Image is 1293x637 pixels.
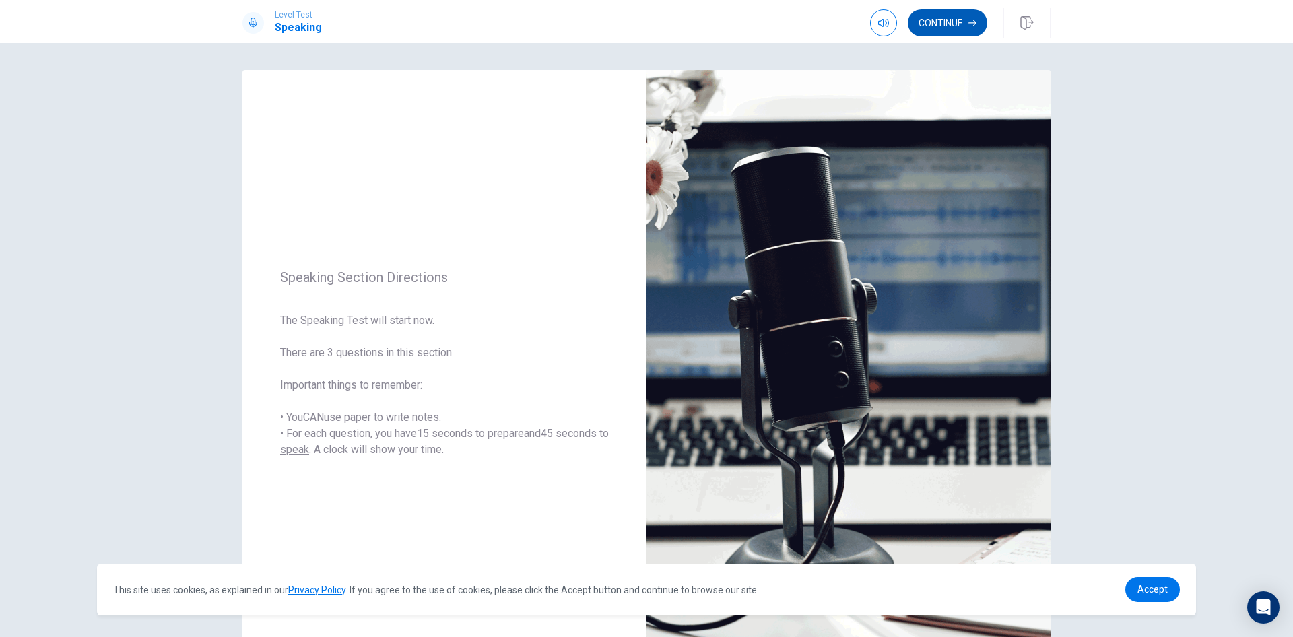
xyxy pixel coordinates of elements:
u: CAN [303,411,324,424]
h1: Speaking [275,20,322,36]
button: Continue [908,9,987,36]
span: Speaking Section Directions [280,269,609,286]
u: 15 seconds to prepare [417,427,524,440]
a: dismiss cookie message [1125,577,1180,602]
span: Accept [1137,584,1168,595]
span: The Speaking Test will start now. There are 3 questions in this section. Important things to reme... [280,312,609,458]
span: This site uses cookies, as explained in our . If you agree to the use of cookies, please click th... [113,584,759,595]
div: cookieconsent [97,564,1196,615]
div: Open Intercom Messenger [1247,591,1280,624]
span: Level Test [275,10,322,20]
a: Privacy Policy [288,584,345,595]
